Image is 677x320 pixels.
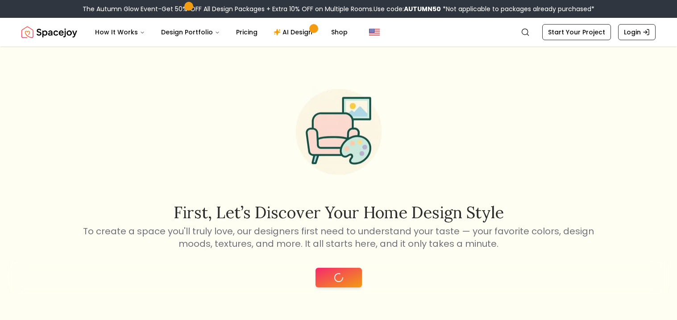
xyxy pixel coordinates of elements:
[369,27,380,37] img: United States
[374,4,441,13] span: Use code:
[21,23,77,41] a: Spacejoy
[21,18,656,46] nav: Global
[154,23,227,41] button: Design Portfolio
[229,23,265,41] a: Pricing
[404,4,441,13] b: AUTUMN50
[83,4,594,13] div: The Autumn Glow Event-Get 50% OFF All Design Packages + Extra 10% OFF on Multiple Rooms.
[266,23,322,41] a: AI Design
[542,24,611,40] a: Start Your Project
[21,23,77,41] img: Spacejoy Logo
[618,24,656,40] a: Login
[282,75,396,189] img: Start Style Quiz Illustration
[82,225,596,250] p: To create a space you'll truly love, our designers first need to understand your taste — your fav...
[88,23,355,41] nav: Main
[441,4,594,13] span: *Not applicable to packages already purchased*
[88,23,152,41] button: How It Works
[324,23,355,41] a: Shop
[82,204,596,221] h2: First, let’s discover your home design style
